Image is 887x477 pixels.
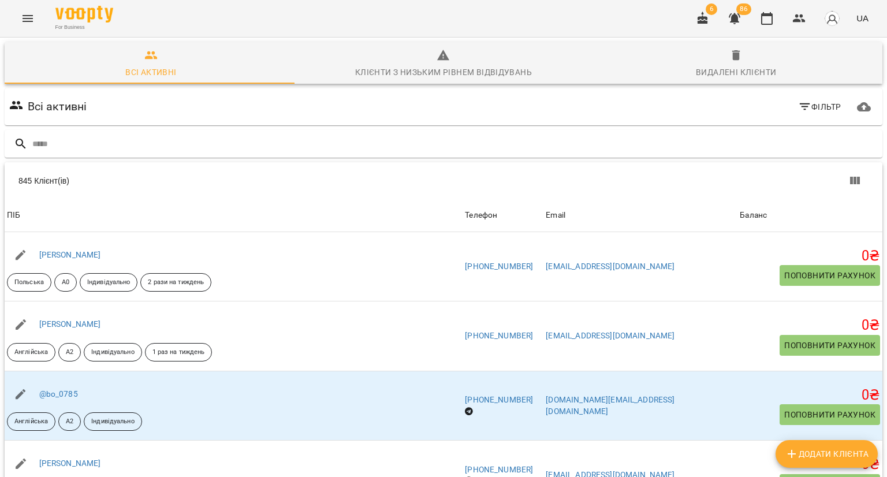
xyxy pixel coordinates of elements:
button: Фільтр [793,96,846,117]
div: Індивідуально [84,412,141,431]
button: Menu [14,5,42,32]
a: [EMAIL_ADDRESS][DOMAIN_NAME] [546,262,674,271]
a: [PHONE_NUMBER] [465,395,533,404]
span: Фільтр [798,100,841,114]
p: Англійська [14,417,48,427]
p: 2 рази на тиждень [148,278,204,288]
span: ПІБ [7,208,460,222]
div: Sort [546,208,565,222]
span: Email [546,208,735,222]
a: [PHONE_NUMBER] [465,465,533,474]
p: 1 раз на тиждень [152,348,205,357]
div: 845 Клієнт(ів) [18,175,455,187]
div: ПІБ [7,208,20,222]
p: Індивідуально [91,348,134,357]
div: Table Toolbar [5,162,882,199]
span: Поповнити рахунок [784,338,875,352]
div: А2 [58,412,81,431]
span: For Business [55,24,113,31]
span: Поповнити рахунок [784,269,875,282]
div: Видалені клієнти [696,65,776,79]
button: Додати клієнта [776,440,878,468]
div: Індивідуально [84,343,141,362]
p: Польська [14,278,44,288]
span: Баланс [740,208,880,222]
img: Voopty Logo [55,6,113,23]
div: 1 раз на тиждень [145,343,213,362]
div: A2 [58,343,81,362]
h5: 0 ₴ [740,386,880,404]
h5: 0 ₴ [740,456,880,474]
div: Sort [465,208,497,222]
p: Індивідуально [91,417,134,427]
span: Поповнити рахунок [784,408,875,422]
p: A2 [66,348,73,357]
button: UA [852,8,873,29]
h5: 0 ₴ [740,316,880,334]
div: Англійська [7,343,55,362]
a: [EMAIL_ADDRESS][DOMAIN_NAME] [546,331,674,340]
button: Поповнити рахунок [780,265,880,286]
a: [PERSON_NAME] [39,319,101,329]
span: Телефон [465,208,541,222]
div: Sort [7,208,20,222]
span: 6 [706,3,717,15]
img: avatar_s.png [824,10,840,27]
a: [PERSON_NAME] [39,250,101,259]
button: Вигляд колонок [841,167,869,195]
a: [PHONE_NUMBER] [465,262,533,271]
p: Англійська [14,348,48,357]
a: [PERSON_NAME] [39,459,101,468]
button: Поповнити рахунок [780,335,880,356]
p: А0 [62,278,69,288]
a: [DOMAIN_NAME][EMAIL_ADDRESS][DOMAIN_NAME] [546,395,674,416]
a: [PHONE_NUMBER] [465,331,533,340]
div: Клієнти з низьким рівнем відвідувань [355,65,532,79]
p: А2 [66,417,73,427]
div: Sort [740,208,767,222]
span: Додати клієнта [785,447,869,461]
div: Баланс [740,208,767,222]
button: Поповнити рахунок [780,404,880,425]
div: Англійська [7,412,55,431]
a: @bo_0785 [39,389,78,398]
div: Індивідуально [80,273,137,292]
span: 86 [736,3,751,15]
div: А0 [54,273,77,292]
div: Всі активні [125,65,176,79]
div: Телефон [465,208,497,222]
div: Email [546,208,565,222]
h6: Всі активні [28,98,87,115]
div: Польська [7,273,51,292]
span: UA [856,12,869,24]
div: 2 рази на тиждень [140,273,211,292]
h5: 0 ₴ [740,247,880,265]
p: Індивідуально [87,278,130,288]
